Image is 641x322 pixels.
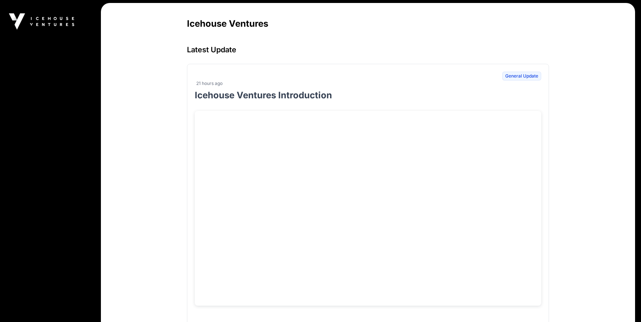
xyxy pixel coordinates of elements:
[187,18,549,30] h2: Icehouse Ventures
[502,72,541,80] span: General Update
[187,45,549,55] h3: Latest Update
[196,80,223,86] span: 21 hours ago
[9,13,74,30] img: Icehouse Ventures Logo
[195,89,541,101] p: Icehouse Ventures Introduction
